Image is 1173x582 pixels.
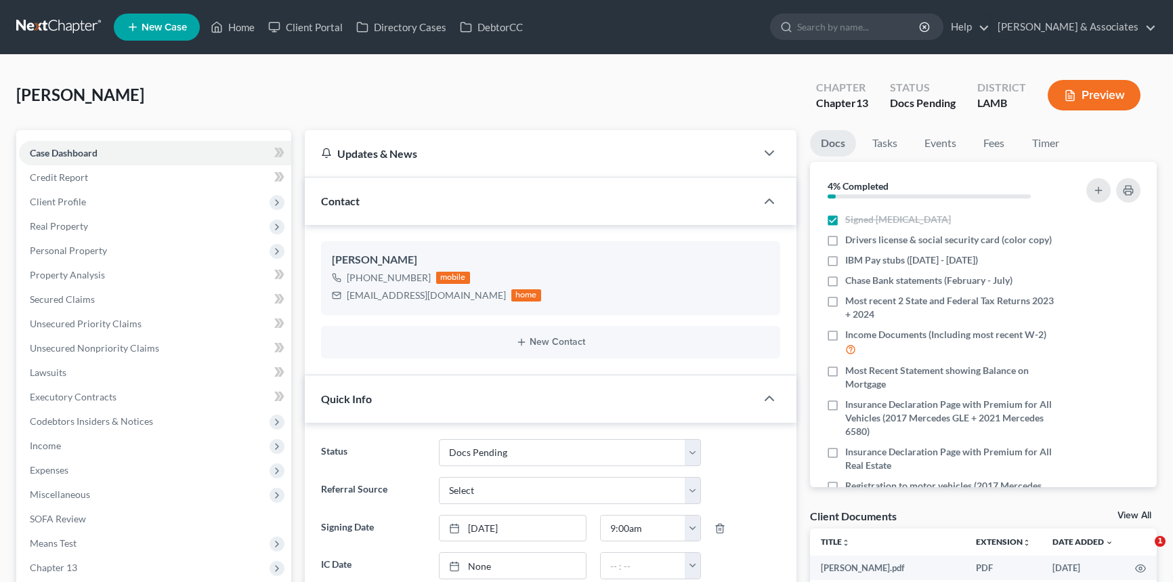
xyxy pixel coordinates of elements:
span: Insurance Declaration Page with Premium for All Real Estate [845,445,1059,472]
span: Drivers license & social security card (color copy) [845,233,1052,247]
a: DebtorCC [453,15,530,39]
a: Property Analysis [19,263,291,287]
span: Real Property [30,220,88,232]
input: -- : -- [601,516,686,541]
div: [EMAIL_ADDRESS][DOMAIN_NAME] [347,289,506,302]
span: 13 [856,96,868,109]
span: New Case [142,22,187,33]
a: Fees [973,130,1016,157]
a: Executory Contracts [19,385,291,409]
div: District [977,80,1026,96]
span: Expenses [30,464,68,476]
span: [PERSON_NAME] [16,85,144,104]
div: Status [890,80,956,96]
a: Titleunfold_more [821,537,850,547]
span: Chapter 13 [30,562,77,573]
span: Property Analysis [30,269,105,280]
input: -- : -- [601,553,686,579]
a: Credit Report [19,165,291,190]
i: expand_more [1105,539,1113,547]
button: New Contact [332,337,769,348]
a: Unsecured Nonpriority Claims [19,336,291,360]
span: Secured Claims [30,293,95,305]
span: Means Test [30,537,77,549]
a: Extensionunfold_more [976,537,1031,547]
span: Unsecured Nonpriority Claims [30,342,159,354]
div: Updates & News [321,146,740,161]
a: [DATE] [440,516,585,541]
a: Date Added expand_more [1052,537,1113,547]
span: 1 [1155,536,1166,547]
a: Home [204,15,261,39]
div: home [511,289,541,302]
a: Client Portal [261,15,349,39]
a: Events [914,130,967,157]
a: Unsecured Priority Claims [19,312,291,336]
span: IBM Pay stubs ([DATE] - [DATE]) [845,253,978,267]
span: Lawsuits [30,367,66,378]
span: Case Dashboard [30,147,98,159]
span: Chase Bank statements (February - July) [845,274,1012,287]
div: [PERSON_NAME] [332,252,769,268]
td: [DATE] [1042,556,1124,580]
span: Unsecured Priority Claims [30,318,142,329]
span: Contact [321,194,360,207]
a: Directory Cases [349,15,453,39]
a: Secured Claims [19,287,291,312]
strong: 4% Completed [828,180,889,192]
span: Client Profile [30,196,86,207]
a: SOFA Review [19,507,291,531]
label: Status [314,439,432,466]
i: unfold_more [1023,539,1031,547]
button: Preview [1048,80,1140,110]
span: Signed [MEDICAL_DATA] [845,213,951,226]
input: Search by name... [797,14,921,39]
div: Docs Pending [890,96,956,111]
a: Lawsuits [19,360,291,385]
div: [PHONE_NUMBER] [347,271,431,285]
div: mobile [436,272,470,284]
span: Most recent 2 State and Federal Tax Returns 2023 + 2024 [845,294,1059,321]
span: Credit Report [30,171,88,183]
span: Codebtors Insiders & Notices [30,415,153,427]
span: Executory Contracts [30,391,116,402]
span: SOFA Review [30,513,86,524]
div: Chapter [816,80,868,96]
span: Income [30,440,61,451]
span: Registration to motor vehicles (2017 Mercedes GLE 350 182,466 miles) [845,479,1059,506]
div: Chapter [816,96,868,111]
iframe: Intercom live chat [1127,536,1159,568]
i: unfold_more [842,539,850,547]
a: View All [1117,511,1151,520]
label: IC Date [314,552,432,579]
span: Personal Property [30,245,107,256]
a: Case Dashboard [19,141,291,165]
div: Client Documents [810,509,897,523]
a: None [440,553,585,579]
a: [PERSON_NAME] & Associates [991,15,1156,39]
td: [PERSON_NAME].pdf [810,556,966,580]
a: Help [944,15,989,39]
div: LAMB [977,96,1026,111]
td: PDF [965,556,1042,580]
label: Referral Source [314,477,432,504]
span: Most Recent Statement showing Balance on Mortgage [845,364,1059,391]
span: Miscellaneous [30,489,90,500]
label: Signing Date [314,515,432,542]
a: Timer [1021,130,1070,157]
span: Income Documents (Including most recent W-2) [845,328,1046,341]
span: Quick Info [321,392,372,405]
a: Docs [810,130,856,157]
a: Tasks [861,130,908,157]
span: Insurance Declaration Page with Premium for All Vehicles (2017 Mercedes GLE + 2021 Mercedes 6580) [845,398,1059,438]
